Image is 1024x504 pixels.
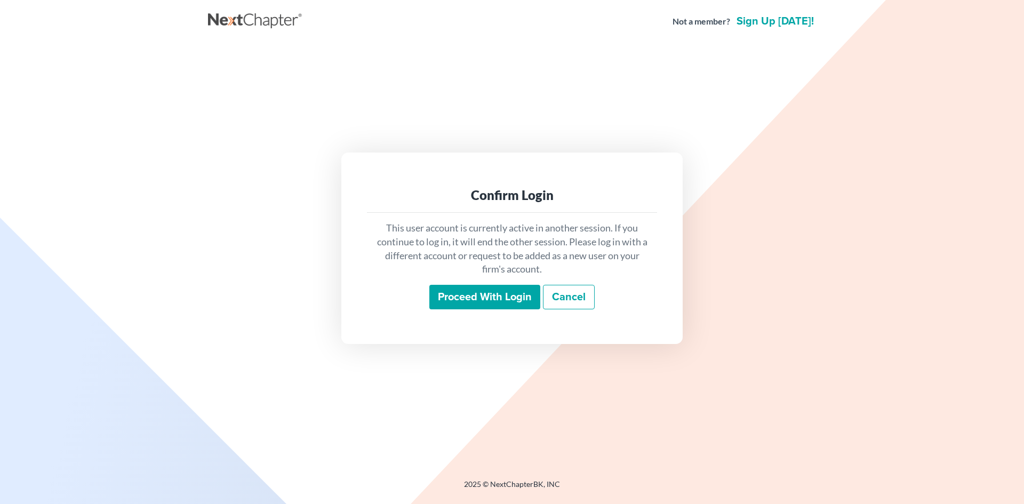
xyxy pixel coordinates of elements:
div: 2025 © NextChapterBK, INC [208,479,816,498]
a: Cancel [543,285,595,309]
p: This user account is currently active in another session. If you continue to log in, it will end ... [375,221,649,276]
strong: Not a member? [673,15,730,28]
input: Proceed with login [429,285,540,309]
div: Confirm Login [375,187,649,204]
a: Sign up [DATE]! [734,16,816,27]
